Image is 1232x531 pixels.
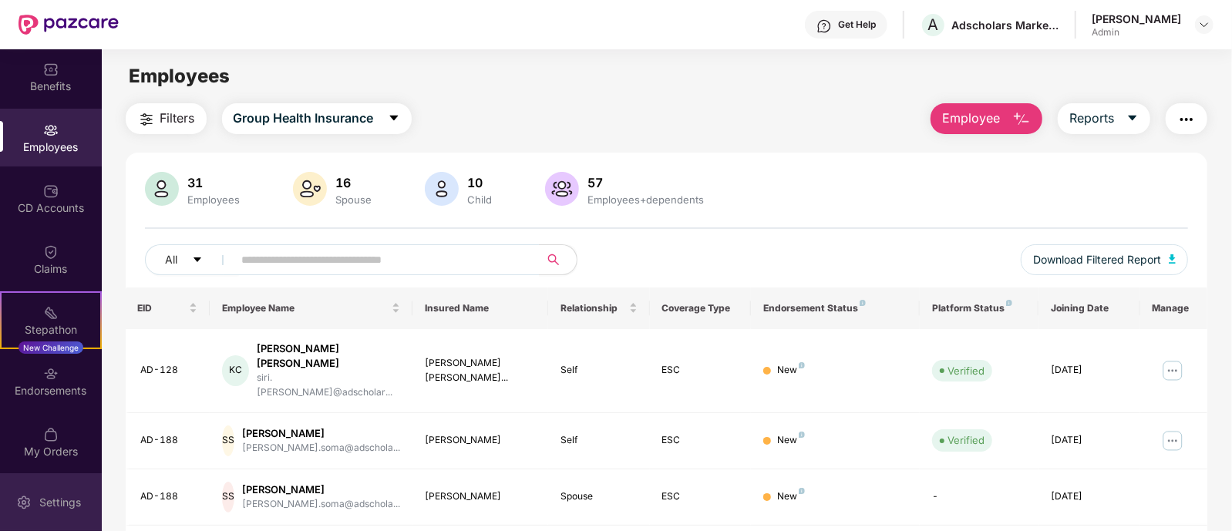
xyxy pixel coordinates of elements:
div: [DATE] [1051,433,1128,448]
img: svg+xml;base64,PHN2ZyBpZD0iU2V0dGluZy0yMHgyMCIgeG1sbnM9Imh0dHA6Ly93d3cudzMub3JnLzIwMDAvc3ZnIiB3aW... [16,495,32,510]
img: svg+xml;base64,PHN2ZyB4bWxucz0iaHR0cDovL3d3dy53My5vcmcvMjAwMC9zdmciIHhtbG5zOnhsaW5rPSJodHRwOi8vd3... [293,172,327,206]
div: ESC [662,363,739,378]
img: manageButton [1160,358,1185,383]
img: svg+xml;base64,PHN2ZyB4bWxucz0iaHR0cDovL3d3dy53My5vcmcvMjAwMC9zdmciIHdpZHRoPSIyNCIgaGVpZ2h0PSIyNC... [137,110,156,129]
img: svg+xml;base64,PHN2ZyB4bWxucz0iaHR0cDovL3d3dy53My5vcmcvMjAwMC9zdmciIHhtbG5zOnhsaW5rPSJodHRwOi8vd3... [545,172,579,206]
div: AD-128 [141,363,198,378]
th: EID [126,287,210,329]
button: Employee [931,103,1042,134]
th: Coverage Type [650,287,752,329]
th: Employee Name [210,287,412,329]
img: svg+xml;base64,PHN2ZyBpZD0iQ0RfQWNjb3VudHMiIGRhdGEtbmFtZT0iQ0QgQWNjb3VudHMiIHhtbG5zPSJodHRwOi8vd3... [43,183,59,199]
div: [PERSON_NAME] [PERSON_NAME]... [425,356,535,385]
div: Employees [185,193,244,206]
div: [PERSON_NAME].soma@adschola... [242,441,400,455]
img: svg+xml;base64,PHN2ZyB4bWxucz0iaHR0cDovL3d3dy53My5vcmcvMjAwMC9zdmciIHdpZHRoPSI4IiBoZWlnaHQ9IjgiIH... [1006,300,1012,306]
div: KC [222,355,248,386]
img: svg+xml;base64,PHN2ZyBpZD0iSGVscC0zMngzMiIgeG1sbnM9Imh0dHA6Ly93d3cudzMub3JnLzIwMDAvc3ZnIiB3aWR0aD... [816,18,832,34]
div: 16 [333,175,375,190]
span: A [928,15,939,34]
img: svg+xml;base64,PHN2ZyBpZD0iRW5kb3JzZW1lbnRzIiB4bWxucz0iaHR0cDovL3d3dy53My5vcmcvMjAwMC9zdmciIHdpZH... [43,366,59,381]
span: All [166,251,178,268]
div: New [777,363,805,378]
span: caret-down [388,112,400,126]
img: svg+xml;base64,PHN2ZyB4bWxucz0iaHR0cDovL3d3dy53My5vcmcvMjAwMC9zdmciIHdpZHRoPSI4IiBoZWlnaHQ9IjgiIH... [799,432,805,438]
img: manageButton [1160,428,1185,453]
div: Verified [948,363,985,378]
img: svg+xml;base64,PHN2ZyB4bWxucz0iaHR0cDovL3d3dy53My5vcmcvMjAwMC9zdmciIHhtbG5zOnhsaW5rPSJodHRwOi8vd3... [145,172,179,206]
img: svg+xml;base64,PHN2ZyBpZD0iQ2xhaW0iIHhtbG5zPSJodHRwOi8vd3d3LnczLm9yZy8yMDAwL3N2ZyIgd2lkdGg9IjIwIi... [43,244,59,260]
div: 31 [185,175,244,190]
div: Platform Status [932,302,1026,314]
img: svg+xml;base64,PHN2ZyB4bWxucz0iaHR0cDovL3d3dy53My5vcmcvMjAwMC9zdmciIHhtbG5zOnhsaW5rPSJodHRwOi8vd3... [1012,110,1031,129]
th: Insured Name [412,287,547,329]
div: 57 [585,175,708,190]
div: AD-188 [141,489,198,504]
span: Reports [1069,109,1114,128]
div: [PERSON_NAME] [PERSON_NAME] [257,341,401,371]
img: svg+xml;base64,PHN2ZyBpZD0iRHJvcGRvd24tMzJ4MzIiIHhtbG5zPSJodHRwOi8vd3d3LnczLm9yZy8yMDAwL3N2ZyIgd2... [1198,18,1210,31]
div: [DATE] [1051,363,1128,378]
span: Download Filtered Report [1033,251,1161,268]
button: Reportscaret-down [1058,103,1150,134]
div: New [777,489,805,504]
div: SS [222,425,234,456]
span: caret-down [192,254,203,267]
img: svg+xml;base64,PHN2ZyB4bWxucz0iaHR0cDovL3d3dy53My5vcmcvMjAwMC9zdmciIHdpZHRoPSIyMSIgaGVpZ2h0PSIyMC... [43,305,59,321]
div: Adscholars Marketing India Private Limited [951,18,1059,32]
div: Self [560,433,638,448]
td: - [920,469,1038,526]
div: Admin [1092,26,1181,39]
div: ESC [662,433,739,448]
img: svg+xml;base64,PHN2ZyB4bWxucz0iaHR0cDovL3d3dy53My5vcmcvMjAwMC9zdmciIHdpZHRoPSIyNCIgaGVpZ2h0PSIyNC... [1177,110,1196,129]
div: [PERSON_NAME].soma@adschola... [242,497,400,512]
span: caret-down [1126,112,1139,126]
div: Settings [35,495,86,510]
div: Employees+dependents [585,193,708,206]
div: 10 [465,175,496,190]
img: svg+xml;base64,PHN2ZyB4bWxucz0iaHR0cDovL3d3dy53My5vcmcvMjAwMC9zdmciIHhtbG5zOnhsaW5rPSJodHRwOi8vd3... [425,172,459,206]
button: Allcaret-down [145,244,239,275]
span: Filters [160,109,195,128]
div: SS [222,482,234,513]
div: [PERSON_NAME] [242,482,400,497]
div: Get Help [838,18,876,31]
div: Endorsement Status [763,302,907,314]
img: svg+xml;base64,PHN2ZyBpZD0iQmVuZWZpdHMiIHhtbG5zPSJodHRwOi8vd3d3LnczLm9yZy8yMDAwL3N2ZyIgd2lkdGg9Ij... [43,62,59,77]
div: New Challenge [19,341,83,354]
div: Verified [948,432,985,448]
span: Employee [942,109,1000,128]
th: Joining Date [1038,287,1140,329]
span: Employee Name [222,302,389,314]
div: Spouse [560,489,638,504]
img: svg+xml;base64,PHN2ZyBpZD0iTXlfT3JkZXJzIiBkYXRhLW5hbWU9Ik15IE9yZGVycyIgeG1sbnM9Imh0dHA6Ly93d3cudz... [43,427,59,442]
img: svg+xml;base64,PHN2ZyB4bWxucz0iaHR0cDovL3d3dy53My5vcmcvMjAwMC9zdmciIHdpZHRoPSI4IiBoZWlnaHQ9IjgiIH... [860,300,866,306]
div: Stepathon [2,322,100,338]
div: Self [560,363,638,378]
div: Child [465,193,496,206]
button: Download Filtered Report [1021,244,1189,275]
div: [PERSON_NAME] [1092,12,1181,26]
img: svg+xml;base64,PHN2ZyB4bWxucz0iaHR0cDovL3d3dy53My5vcmcvMjAwMC9zdmciIHhtbG5zOnhsaW5rPSJodHRwOi8vd3... [1169,254,1176,264]
div: AD-188 [141,433,198,448]
span: Group Health Insurance [234,109,374,128]
button: search [539,244,577,275]
th: Manage [1140,287,1208,329]
img: svg+xml;base64,PHN2ZyB4bWxucz0iaHR0cDovL3d3dy53My5vcmcvMjAwMC9zdmciIHdpZHRoPSI4IiBoZWlnaHQ9IjgiIH... [799,488,805,494]
img: New Pazcare Logo [19,15,119,35]
div: New [777,433,805,448]
span: Employees [129,65,230,87]
div: ESC [662,489,739,504]
div: [PERSON_NAME] [425,433,535,448]
button: Filters [126,103,207,134]
div: siri.[PERSON_NAME]@adscholar... [257,371,401,400]
div: [DATE] [1051,489,1128,504]
span: EID [138,302,187,314]
div: [PERSON_NAME] [425,489,535,504]
img: svg+xml;base64,PHN2ZyB4bWxucz0iaHR0cDovL3d3dy53My5vcmcvMjAwMC9zdmciIHdpZHRoPSI4IiBoZWlnaHQ9IjgiIH... [799,362,805,368]
th: Relationship [548,287,650,329]
div: Spouse [333,193,375,206]
img: svg+xml;base64,PHN2ZyBpZD0iRW1wbG95ZWVzIiB4bWxucz0iaHR0cDovL3d3dy53My5vcmcvMjAwMC9zdmciIHdpZHRoPS... [43,123,59,138]
span: search [539,254,569,266]
button: Group Health Insurancecaret-down [222,103,412,134]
